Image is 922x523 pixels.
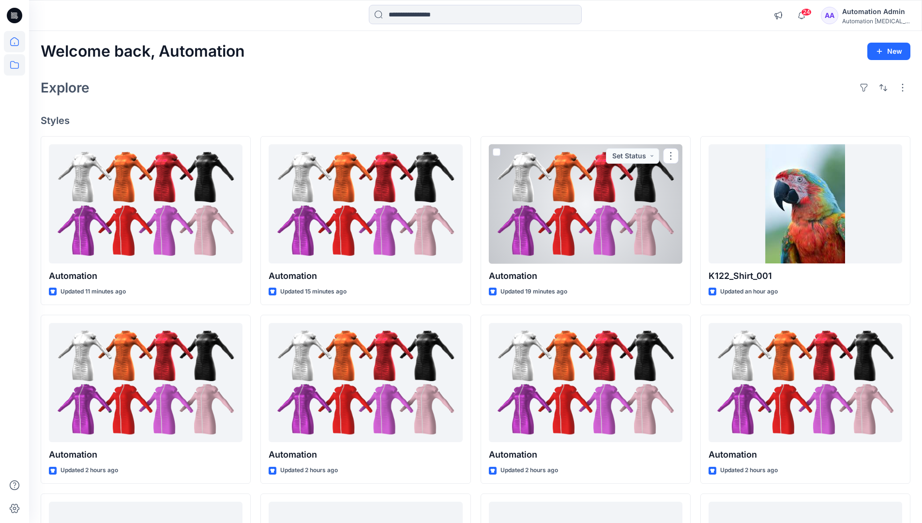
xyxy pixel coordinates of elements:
[500,465,558,476] p: Updated 2 hours ago
[709,323,902,443] a: Automation
[720,287,778,297] p: Updated an hour ago
[280,287,347,297] p: Updated 15 minutes ago
[49,448,242,461] p: Automation
[489,323,682,443] a: Automation
[41,43,245,61] h2: Welcome back, Automation
[60,465,118,476] p: Updated 2 hours ago
[489,144,682,264] a: Automation
[41,80,90,95] h2: Explore
[709,269,902,283] p: K122_Shirt_001
[500,287,567,297] p: Updated 19 minutes ago
[709,144,902,264] a: K122_Shirt_001
[49,269,242,283] p: Automation
[269,448,462,461] p: Automation
[60,287,126,297] p: Updated 11 minutes ago
[269,323,462,443] a: Automation
[801,8,812,16] span: 24
[720,465,778,476] p: Updated 2 hours ago
[489,269,682,283] p: Automation
[269,269,462,283] p: Automation
[709,448,902,461] p: Automation
[280,465,338,476] p: Updated 2 hours ago
[842,17,910,25] div: Automation [MEDICAL_DATA]...
[842,6,910,17] div: Automation Admin
[269,144,462,264] a: Automation
[821,7,838,24] div: AA
[867,43,910,60] button: New
[41,115,910,126] h4: Styles
[49,144,242,264] a: Automation
[489,448,682,461] p: Automation
[49,323,242,443] a: Automation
